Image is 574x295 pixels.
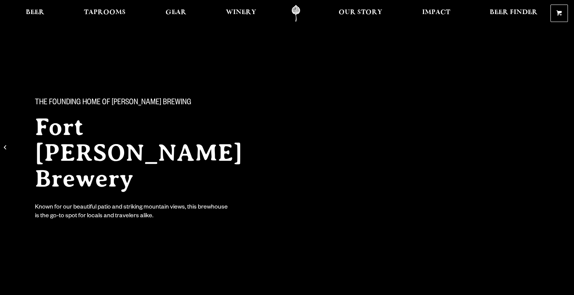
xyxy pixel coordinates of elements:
span: Gear [166,9,186,16]
span: Our Story [339,9,382,16]
a: Beer Finder [485,5,542,22]
a: Impact [417,5,455,22]
span: Winery [226,9,256,16]
a: Taprooms [79,5,131,22]
a: Our Story [334,5,387,22]
div: Known for our beautiful patio and striking mountain views, this brewhouse is the go-to spot for l... [35,204,229,221]
a: Beer [21,5,49,22]
h2: Fort [PERSON_NAME] Brewery [35,114,272,191]
span: Beer [26,9,44,16]
span: Impact [422,9,450,16]
a: Winery [221,5,261,22]
span: The Founding Home of [PERSON_NAME] Brewing [35,98,191,108]
span: Taprooms [84,9,126,16]
a: Odell Home [282,5,310,22]
a: Gear [161,5,191,22]
span: Beer Finder [490,9,538,16]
